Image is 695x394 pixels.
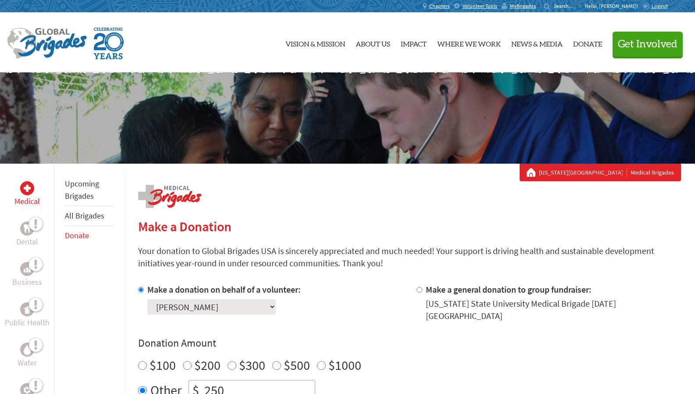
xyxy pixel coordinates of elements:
a: [US_STATE][GEOGRAPHIC_DATA] [539,168,627,177]
li: All Brigades [65,206,114,226]
li: Upcoming Brigades [65,174,114,206]
span: Chapters [429,3,449,10]
p: Medical [14,195,40,208]
img: Business [24,265,31,272]
img: Medical [24,185,31,192]
img: Global Brigades Logo [7,28,87,59]
img: Engineering [24,387,31,394]
div: Public Health [20,302,34,316]
p: Water [18,357,37,369]
label: $100 [150,357,176,373]
div: Business [20,262,34,276]
button: Get Involved [613,32,683,57]
img: logo-medical.png [138,185,201,208]
a: DentalDental [16,222,38,248]
label: Make a general donation to group fundraiser: [426,284,592,295]
p: Hello, [PERSON_NAME]! [585,3,642,10]
a: BusinessBusiness [12,262,42,288]
p: Public Health [5,316,50,329]
span: MyBrigades [510,3,536,10]
li: Donate [65,226,114,245]
span: Get Involved [618,39,677,50]
p: Dental [16,236,38,248]
a: Upcoming Brigades [65,179,99,201]
img: Public Health [24,305,31,314]
a: News & Media [511,20,563,65]
a: Vision & Mission [285,20,345,65]
p: Your donation to Global Brigades USA is sincerely appreciated and much needed! Your support is dr... [138,245,681,269]
img: Dental [24,224,31,233]
label: $1000 [328,357,361,373]
label: $300 [239,357,265,373]
img: Global Brigades Celebrating 20 Years [94,28,124,59]
span: Logout [652,3,668,9]
a: Donate [65,230,89,240]
div: Water [20,343,34,357]
img: Water [24,344,31,355]
a: Logout [642,3,668,10]
p: Business [12,276,42,288]
div: [US_STATE] State University Medical Brigade [DATE] [GEOGRAPHIC_DATA] [426,297,681,322]
span: Volunteer Tools [463,3,497,10]
a: Public HealthPublic Health [5,302,50,329]
a: Donate [573,20,602,65]
a: MedicalMedical [14,181,40,208]
a: Impact [401,20,427,65]
label: $200 [194,357,221,373]
div: Dental [20,222,34,236]
a: WaterWater [18,343,37,369]
input: Search... [554,3,579,9]
a: Where We Work [437,20,501,65]
a: About Us [356,20,390,65]
label: $500 [284,357,310,373]
div: Medical [20,181,34,195]
h4: Donation Amount [138,336,681,350]
label: Make a donation on behalf of a volunteer: [147,284,301,295]
h2: Make a Donation [138,218,681,234]
a: All Brigades [65,211,104,221]
div: Medical Brigades [527,168,674,177]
